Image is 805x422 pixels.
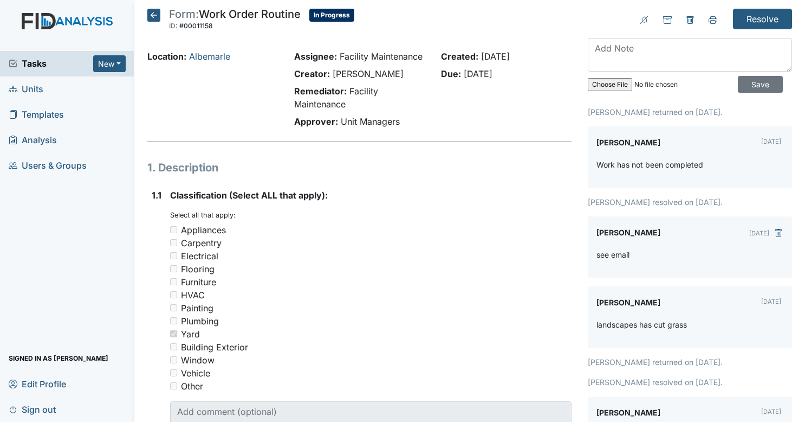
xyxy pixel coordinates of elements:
[761,298,781,305] small: [DATE]
[441,51,478,62] strong: Created:
[170,211,236,219] small: Select all that apply:
[9,57,93,70] a: Tasks
[588,356,792,368] p: [PERSON_NAME] returned on [DATE].
[181,315,219,328] div: Plumbing
[169,22,178,30] span: ID:
[294,116,338,127] strong: Approver:
[588,106,792,118] p: [PERSON_NAME] returned on [DATE].
[170,304,177,311] input: Painting
[9,401,56,418] span: Sign out
[189,51,230,62] a: Albemarle
[749,229,769,237] small: [DATE]
[181,367,210,380] div: Vehicle
[169,8,199,21] span: Form:
[181,276,216,289] div: Furniture
[9,157,87,174] span: Users & Groups
[181,328,200,341] div: Yard
[170,252,177,259] input: Electrical
[341,116,400,127] span: Unit Managers
[170,369,177,376] input: Vehicle
[170,317,177,324] input: Plumbing
[179,22,213,30] span: #00011158
[441,68,461,79] strong: Due:
[181,263,215,276] div: Flooring
[170,343,177,350] input: Building Exterior
[9,375,66,392] span: Edit Profile
[481,51,510,62] span: [DATE]
[596,405,660,420] label: [PERSON_NAME]
[181,250,218,263] div: Electrical
[181,223,226,236] div: Appliances
[170,226,177,233] input: Appliances
[170,239,177,246] input: Carpentry
[170,356,177,363] input: Window
[761,138,781,145] small: [DATE]
[588,196,792,208] p: [PERSON_NAME] resolved on [DATE].
[152,189,161,202] label: 1.1
[588,376,792,388] p: [PERSON_NAME] resolved on [DATE].
[181,354,215,367] div: Window
[170,190,328,201] span: Classification (Select ALL that apply):
[181,380,203,393] div: Other
[340,51,423,62] span: Facility Maintenance
[170,265,177,272] input: Flooring
[147,159,572,176] h1: 1. Description
[596,295,660,310] label: [PERSON_NAME]
[147,51,186,62] strong: Location:
[309,9,354,22] span: In Progress
[596,135,660,150] label: [PERSON_NAME]
[170,382,177,389] input: Other
[733,9,792,29] input: Resolve
[181,289,205,302] div: HVAC
[169,9,301,33] div: Work Order Routine
[294,51,337,62] strong: Assignee:
[9,106,64,123] span: Templates
[596,159,703,170] p: Work has not been completed
[738,76,783,93] input: Save
[181,236,222,250] div: Carpentry
[464,68,492,79] span: [DATE]
[294,68,330,79] strong: Creator:
[9,81,43,98] span: Units
[9,132,57,149] span: Analysis
[170,291,177,298] input: HVAC
[181,341,248,354] div: Building Exterior
[761,408,781,415] small: [DATE]
[170,330,177,337] input: Yard
[596,249,629,260] p: see email
[596,225,660,240] label: [PERSON_NAME]
[93,55,126,72] button: New
[181,302,213,315] div: Painting
[170,278,177,285] input: Furniture
[596,319,687,330] p: landscapes has cut grass
[9,350,108,367] span: Signed in as [PERSON_NAME]
[333,68,404,79] span: [PERSON_NAME]
[294,86,347,97] strong: Remediator:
